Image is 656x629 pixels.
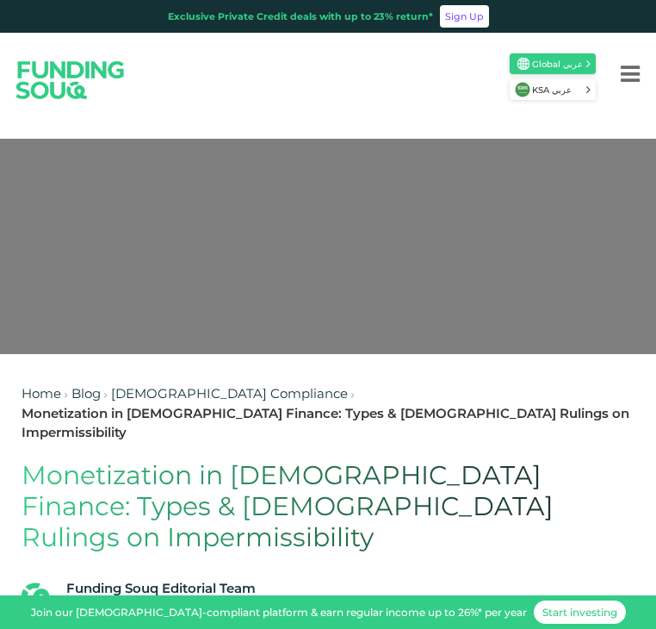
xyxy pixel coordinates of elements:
a: [DEMOGRAPHIC_DATA] Compliance [111,385,348,402]
button: Menu [604,40,656,109]
img: SA Flag [515,82,530,97]
a: Start investing [534,601,626,624]
div: Join our [DEMOGRAPHIC_DATA]-compliant platform & earn regular income up to 26%* per year [31,605,527,620]
img: Blog Author [22,581,53,612]
a: Blog [71,385,101,402]
div: Monetization in [DEMOGRAPHIC_DATA] Finance: Types & [DEMOGRAPHIC_DATA] Rulings on Impermissibility [22,404,634,443]
div: Exclusive Private Credit deals with up to 23% return* [168,9,433,24]
img: Logo [3,45,139,115]
span: KSA عربي [532,84,585,97]
img: SA Flag [517,58,529,70]
div: Funding Souq Editorial Team [66,579,256,599]
a: Home [22,385,61,402]
a: Sign Up [440,5,489,28]
h1: Monetization in [DEMOGRAPHIC_DATA] Finance: Types & [DEMOGRAPHIC_DATA] Rulings on Impermissibility [22,460,634,553]
span: Global عربي [532,58,585,71]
